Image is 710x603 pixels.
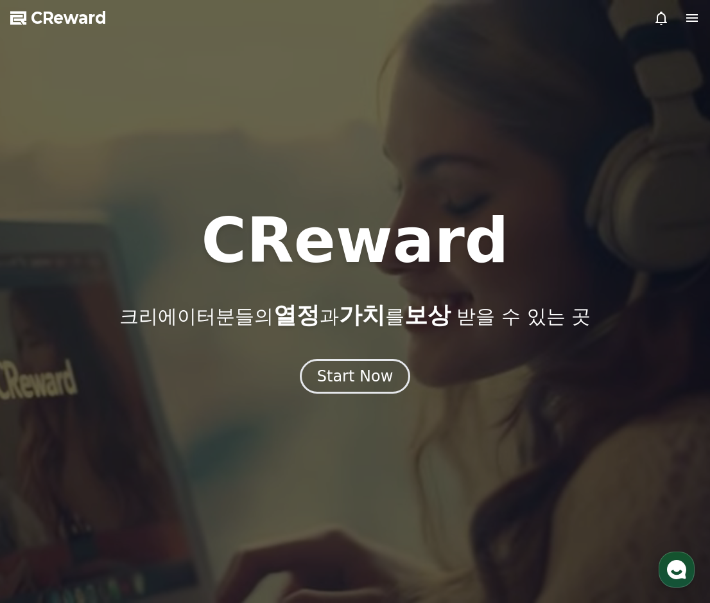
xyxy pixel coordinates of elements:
[117,427,133,437] span: 대화
[4,407,85,439] a: 홈
[31,8,107,28] span: CReward
[85,407,166,439] a: 대화
[10,8,107,28] a: CReward
[300,372,411,384] a: Start Now
[40,426,48,437] span: 홈
[198,426,214,437] span: 설정
[404,302,451,328] span: 보상
[317,366,394,387] div: Start Now
[300,359,411,394] button: Start Now
[166,407,247,439] a: 설정
[339,302,385,328] span: 가치
[273,302,320,328] span: 열정
[201,210,508,272] h1: CReward
[119,302,591,328] p: 크리에이터분들의 과 를 받을 수 있는 곳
